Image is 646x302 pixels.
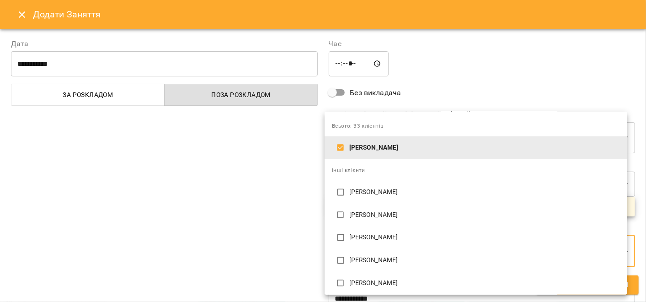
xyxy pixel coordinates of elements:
[332,167,365,173] span: Інші клієнти
[349,210,620,220] p: [PERSON_NAME]
[349,143,620,152] p: [PERSON_NAME]
[349,279,620,288] p: [PERSON_NAME]
[349,233,620,242] p: [PERSON_NAME]
[349,256,620,265] p: [PERSON_NAME]
[349,188,620,197] p: [PERSON_NAME]
[332,123,384,129] span: Всього: 33 клієнтів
